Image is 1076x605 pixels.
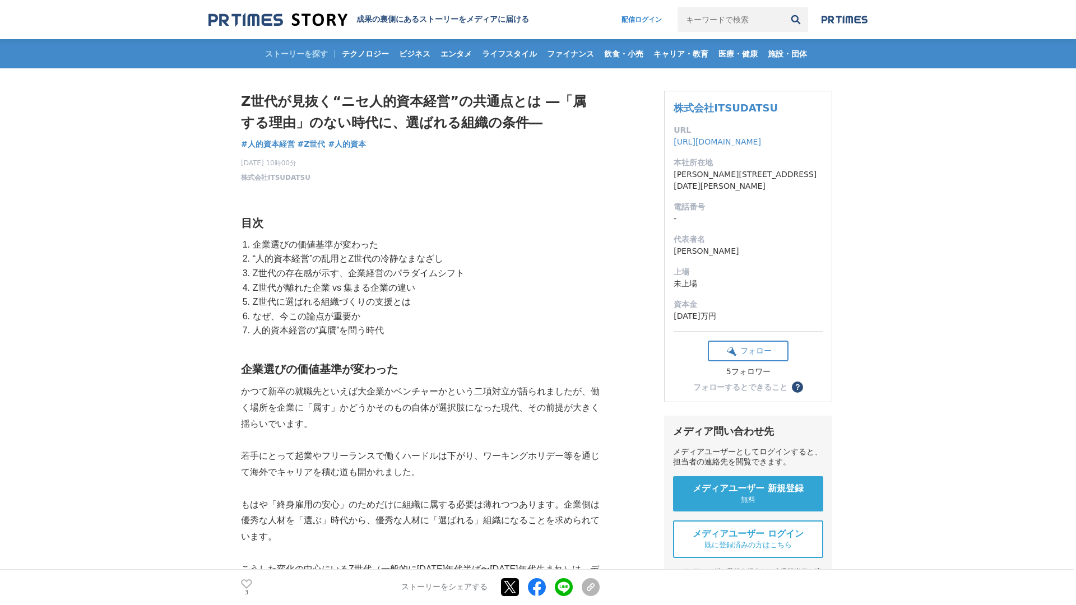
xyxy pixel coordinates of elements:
[542,49,599,59] span: ファイナンス
[610,7,673,32] a: 配信ログイン
[241,139,295,149] span: #人的資本経営
[693,383,787,391] div: フォローするとできること
[600,39,648,68] a: 飲食・小売
[678,7,783,32] input: キーワードで検索
[674,234,823,245] dt: 代表者名
[436,39,476,68] a: エンタメ
[693,483,804,495] span: メディアユーザー 新規登録
[250,266,600,281] li: Z世代の存在感が示す、企業経営のパラダイムシフト
[356,15,529,25] h2: 成果の裏側にあるストーリーをメディアに届ける
[395,49,435,59] span: ビジネス
[395,39,435,68] a: ビジネス
[337,49,393,59] span: テクノロジー
[328,138,366,150] a: #人的資本
[241,91,600,134] h1: Z世代が見抜く“ニセ人的資本経営”の共通点とは ―「属する理由」のない時代に、選ばれる組織の条件―
[673,476,823,511] a: メディアユーザー 新規登録 無料
[674,102,778,114] a: 株式会社ITSUDATSU
[792,381,803,393] button: ？
[673,520,823,558] a: メディアユーザー ログイン 既に登録済みの方はこちら
[708,341,789,361] button: フォロー
[241,158,310,168] span: [DATE] 10時00分
[674,213,823,225] dd: -
[674,266,823,278] dt: 上場
[241,448,600,481] p: 若手にとって起業やフリーランスで働くハードルは下がり、ワーキングホリデー等を通じて海外でキャリアを積む道も開かれました。
[298,139,326,149] span: #Z世代
[477,39,541,68] a: ライフスタイル
[241,497,600,545] p: もはや「終身雇用の安心」のためだけに組織に属する必要は薄れつつあります。企業側は優秀な人材を「選ぶ」時代から、優秀な人材に「選ばれる」組織になることを求められています。
[337,39,393,68] a: テクノロジー
[674,169,823,192] dd: [PERSON_NAME][STREET_ADDRESS][DATE][PERSON_NAME]
[673,447,823,467] div: メディアユーザーとしてログインすると、担当者の連絡先を閲覧できます。
[241,138,295,150] a: #人的資本経営
[674,245,823,257] dd: [PERSON_NAME]
[674,124,823,136] dt: URL
[600,49,648,59] span: 飲食・小売
[328,139,366,149] span: #人的資本
[763,39,811,68] a: 施設・団体
[436,49,476,59] span: エンタメ
[673,425,823,438] div: メディア問い合わせ先
[714,39,762,68] a: 医療・健康
[649,49,713,59] span: キャリア・教育
[401,583,488,593] p: ストーリーをシェアする
[783,7,808,32] button: 検索
[674,299,823,310] dt: 資本金
[649,39,713,68] a: キャリア・教育
[674,201,823,213] dt: 電話番号
[708,367,789,377] div: 5フォロワー
[794,383,801,391] span: ？
[241,217,263,229] strong: 目次
[704,540,792,550] span: 既に登録済みの方はこちら
[298,138,326,150] a: #Z世代
[208,12,347,27] img: 成果の裏側にあるストーリーをメディアに届ける
[763,49,811,59] span: 施設・団体
[250,323,600,338] li: 人的資本経営の“真贋”を問う時代
[741,495,755,505] span: 無料
[250,252,600,266] li: “人的資本経営”の乱用とZ世代の冷静なまなざし
[674,310,823,322] dd: [DATE]万円
[250,281,600,295] li: Z世代が離れた企業 vs 集まる企業の違い
[674,278,823,290] dd: 未上場
[693,528,804,540] span: メディアユーザー ログイン
[241,173,310,183] a: 株式会社ITSUDATSU
[241,590,252,595] p: 3
[542,39,599,68] a: ファイナンス
[477,49,541,59] span: ライフスタイル
[714,49,762,59] span: 医療・健康
[250,238,600,252] li: 企業選びの価値基準が変わった
[250,295,600,309] li: Z世代に選ばれる組織づくりの支援とは
[822,15,868,24] img: prtimes
[250,309,600,324] li: なぜ、今この論点が重要か
[241,384,600,432] p: かつて新卒の就職先といえば大企業かベンチャーかという二項対立が語られましたが、働く場所を企業に「属す」かどうかそのもの自体が選択肢になった現代、その前提が大きく揺らいでいます。
[674,157,823,169] dt: 本社所在地
[208,12,529,27] a: 成果の裏側にあるストーリーをメディアに届ける 成果の裏側にあるストーリーをメディアに届ける
[674,137,761,146] a: [URL][DOMAIN_NAME]
[241,363,398,375] strong: 企業選びの価値基準が変わった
